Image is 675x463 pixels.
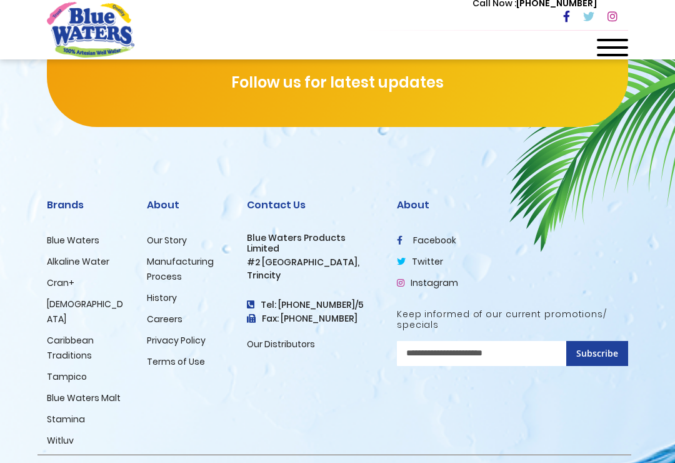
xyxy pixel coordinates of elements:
[566,341,628,366] button: Subscribe
[147,199,228,211] h2: About
[147,355,205,368] a: Terms of Use
[247,233,378,254] h3: Blue Waters Products Limited
[47,71,628,94] p: Follow us for latest updates
[147,313,182,325] a: Careers
[247,199,378,211] h2: Contact Us
[47,370,87,383] a: Tampico
[247,257,378,268] h3: #2 [GEOGRAPHIC_DATA],
[47,434,74,447] a: Witluv
[47,298,123,325] a: [DEMOGRAPHIC_DATA]
[47,2,134,57] a: store logo
[247,313,378,324] h3: Fax: [PHONE_NUMBER]
[47,413,85,425] a: Stamina
[147,292,177,304] a: History
[397,234,456,247] a: facebook
[397,255,443,268] a: twitter
[147,255,214,283] a: Manufacturing Process
[47,277,74,289] a: Cran+
[147,234,187,247] a: Our Story
[47,334,94,362] a: Caribbean Traditions
[397,199,628,211] h2: About
[247,300,378,310] h4: Tel: [PHONE_NUMBER]/5
[247,270,378,281] h3: Trincity
[47,392,121,404] a: Blue Waters Malt
[47,255,109,268] a: Alkaline Water
[47,199,128,211] h2: Brands
[397,309,628,330] h5: Keep informed of our current promotions/ specials
[47,234,99,247] a: Blue Waters
[397,277,458,289] a: Instagram
[147,334,206,347] a: Privacy Policy
[247,338,315,350] a: Our Distributors
[576,347,618,359] span: Subscribe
